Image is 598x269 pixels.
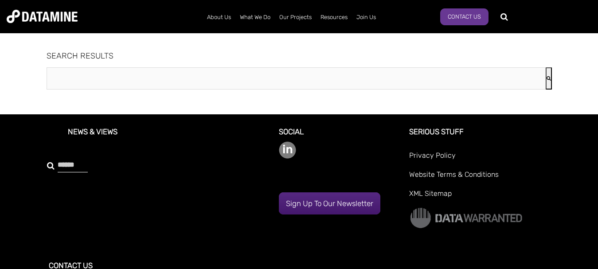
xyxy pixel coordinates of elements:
a: Sign up to our newsletter [279,192,380,214]
a: Contact Us [440,8,489,25]
a: Our Projects [275,6,316,29]
h1: SEARCH RESULTS [47,52,552,61]
a: About Us [203,6,235,29]
a: Website Terms & Conditions [409,168,549,187]
a: Privacy Policy [409,149,549,168]
a: Resources [316,6,352,29]
input: This is a search field with an auto-suggest feature attached. [47,67,546,90]
h3: Social [279,128,399,141]
img: linkedin-color [279,141,296,159]
a: XML Sitemap [409,187,549,207]
img: Data Warranted Logo [409,207,523,229]
a: What We Do [235,6,275,29]
h3: Serious Stuff [409,128,549,149]
img: Datamine [7,10,78,23]
a: Join Us [352,6,380,29]
h3: News & Views [49,128,249,149]
button: Search [546,67,552,90]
